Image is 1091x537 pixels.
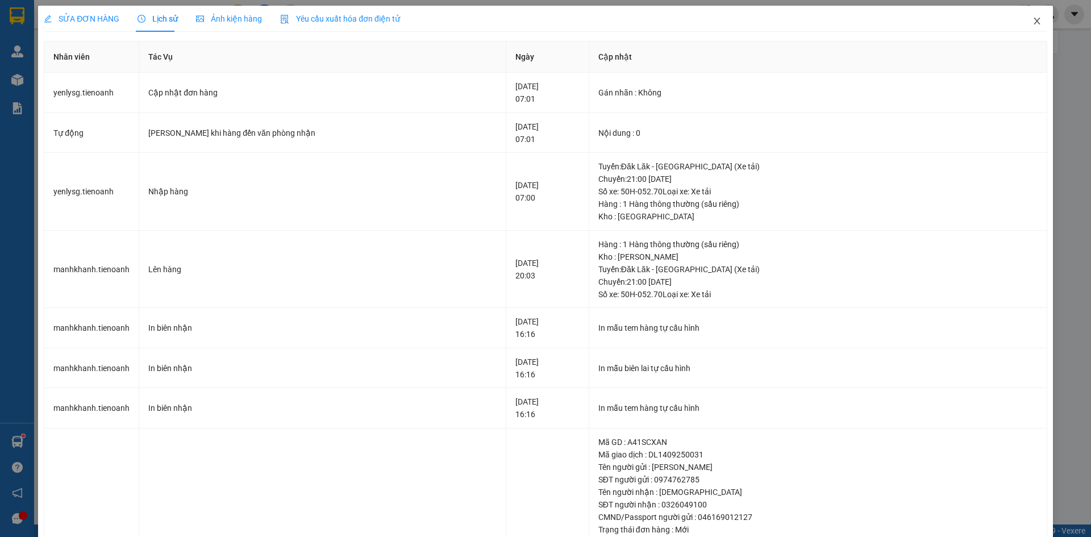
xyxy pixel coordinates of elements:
[148,86,496,99] div: Cập nhật đơn hàng
[515,396,580,421] div: [DATE] 16:16
[1032,16,1042,26] span: close
[598,86,1038,99] div: Gán nhãn : Không
[598,498,1038,511] div: SĐT người nhận : 0326049100
[598,448,1038,461] div: Mã giao dịch : DL1409250031
[598,436,1038,448] div: Mã GD : A41SCXAN
[148,322,496,334] div: In biên nhận
[598,251,1038,263] div: Kho : [PERSON_NAME]
[515,179,580,204] div: [DATE] 07:00
[148,185,496,198] div: Nhập hàng
[196,15,204,23] span: picture
[598,238,1038,251] div: Hàng : 1 Hàng thông thường (sầu riêng)
[598,210,1038,223] div: Kho : [GEOGRAPHIC_DATA]
[598,473,1038,486] div: SĐT người gửi : 0974762785
[196,14,262,23] span: Ảnh kiện hàng
[148,362,496,374] div: In biên nhận
[44,15,52,23] span: edit
[515,315,580,340] div: [DATE] 16:16
[44,231,139,309] td: manhkhanh.tienoanh
[148,263,496,276] div: Lên hàng
[506,41,589,73] th: Ngày
[148,402,496,414] div: In biên nhận
[44,308,139,348] td: manhkhanh.tienoanh
[589,41,1047,73] th: Cập nhật
[598,523,1038,536] div: Trạng thái đơn hàng : Mới
[598,402,1038,414] div: In mẫu tem hàng tự cấu hình
[280,14,400,23] span: Yêu cầu xuất hóa đơn điện tử
[598,461,1038,473] div: Tên người gửi : [PERSON_NAME]
[138,14,178,23] span: Lịch sử
[598,198,1038,210] div: Hàng : 1 Hàng thông thường (sầu riêng)
[598,160,1038,198] div: Tuyến : Đăk Lăk - [GEOGRAPHIC_DATA] (Xe tải) Chuyến: 21:00 [DATE] Số xe: 50H-052.70 Loại xe: Xe tải
[598,127,1038,139] div: Nội dung : 0
[148,127,496,139] div: [PERSON_NAME] khi hàng đến văn phòng nhận
[44,113,139,153] td: Tự động
[280,15,289,24] img: icon
[44,41,139,73] th: Nhân viên
[598,486,1038,498] div: Tên người nhận : [DEMOGRAPHIC_DATA]
[1021,6,1053,38] button: Close
[598,362,1038,374] div: In mẫu biên lai tự cấu hình
[139,41,506,73] th: Tác Vụ
[44,153,139,231] td: yenlysg.tienoanh
[44,348,139,389] td: manhkhanh.tienoanh
[515,120,580,145] div: [DATE] 07:01
[44,73,139,113] td: yenlysg.tienoanh
[598,511,1038,523] div: CMND/Passport người gửi : 046169012127
[598,322,1038,334] div: In mẫu tem hàng tự cấu hình
[44,14,119,23] span: SỬA ĐƠN HÀNG
[138,15,145,23] span: clock-circle
[515,257,580,282] div: [DATE] 20:03
[515,80,580,105] div: [DATE] 07:01
[598,263,1038,301] div: Tuyến : Đăk Lăk - [GEOGRAPHIC_DATA] (Xe tải) Chuyến: 21:00 [DATE] Số xe: 50H-052.70 Loại xe: Xe tải
[515,356,580,381] div: [DATE] 16:16
[44,388,139,428] td: manhkhanh.tienoanh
